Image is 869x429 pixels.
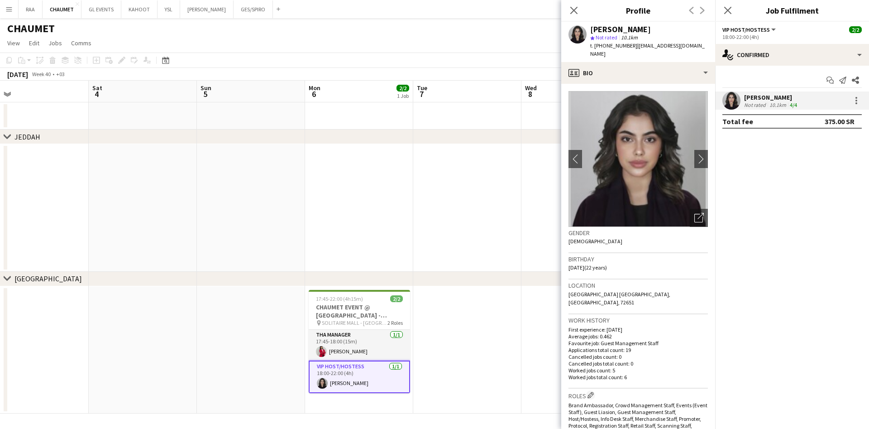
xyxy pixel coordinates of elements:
div: +03 [56,71,65,77]
span: SOLITAIRE MALL - [GEOGRAPHIC_DATA] [322,319,387,326]
span: Tue [417,84,427,92]
span: Mon [309,84,320,92]
app-skills-label: 4/4 [790,101,797,108]
div: Confirmed [715,44,869,66]
span: Not rated [596,34,617,41]
span: 8 [524,89,537,99]
a: Comms [67,37,95,49]
span: 2/2 [849,26,862,33]
span: 10.1km [619,34,640,41]
p: Cancelled jobs total count: 0 [568,360,708,367]
div: 375.00 SR [825,117,855,126]
span: 2 Roles [387,319,403,326]
a: View [4,37,24,49]
app-job-card: 17:45-22:00 (4h15m)2/2CHAUMET EVENT @ [GEOGRAPHIC_DATA] - [GEOGRAPHIC_DATA] SOLITAIRE MALL - [GEO... [309,290,410,393]
div: [GEOGRAPHIC_DATA] [14,274,82,283]
span: Sun [201,84,211,92]
span: 7 [415,89,427,99]
h3: Location [568,281,708,289]
p: Worked jobs count: 5 [568,367,708,374]
h3: Job Fulfilment [715,5,869,16]
button: [PERSON_NAME] [180,0,234,18]
h3: Gender [568,229,708,237]
span: View [7,39,20,47]
div: Total fee [722,117,753,126]
div: 1 Job [397,92,409,99]
div: JEDDAH [14,132,40,141]
div: Bio [561,62,715,84]
span: [DATE] (22 years) [568,264,607,271]
span: 17:45-22:00 (4h15m) [316,295,363,302]
span: 2/2 [396,85,409,92]
button: YSL [158,0,180,18]
a: Edit [25,37,43,49]
span: [GEOGRAPHIC_DATA] [GEOGRAPHIC_DATA], [GEOGRAPHIC_DATA], 72651 [568,291,670,306]
p: Favourite job: Guest Management Staff [568,340,708,347]
span: 6 [307,89,320,99]
span: Wed [525,84,537,92]
div: Not rated [744,101,768,108]
app-card-role: VIP Host/Hostess1/118:00-22:00 (4h)[PERSON_NAME] [309,361,410,393]
span: 4 [91,89,102,99]
span: [DEMOGRAPHIC_DATA] [568,238,622,245]
button: VIP Host/Hostess [722,26,777,33]
div: 10.1km [768,101,788,108]
app-card-role: THA Manager1/117:45-18:00 (15m)[PERSON_NAME] [309,330,410,361]
span: Jobs [48,39,62,47]
p: Average jobs: 0.462 [568,333,708,340]
div: Open photos pop-in [690,209,708,227]
h3: Birthday [568,255,708,263]
span: t. [PHONE_NUMBER] [590,42,637,49]
span: Edit [29,39,39,47]
img: Crew avatar or photo [568,91,708,227]
h1: CHAUMET [7,22,55,35]
span: Comms [71,39,91,47]
h3: Work history [568,316,708,324]
button: GL EVENTS [81,0,121,18]
p: First experience: [DATE] [568,326,708,333]
span: VIP Host/Hostess [722,26,770,33]
div: [PERSON_NAME] [744,93,799,101]
div: [DATE] [7,70,28,79]
span: 5 [199,89,211,99]
p: Cancelled jobs count: 0 [568,353,708,360]
h3: Roles [568,390,708,400]
span: 2/2 [390,295,403,302]
button: RAA [19,0,43,18]
p: Worked jobs total count: 6 [568,374,708,381]
span: Sat [92,84,102,92]
h3: CHAUMET EVENT @ [GEOGRAPHIC_DATA] - [GEOGRAPHIC_DATA] [309,303,410,319]
p: Applications total count: 19 [568,347,708,353]
button: CHAUMET [43,0,81,18]
button: KAHOOT [121,0,158,18]
button: GES/SPIRO [234,0,273,18]
span: Week 40 [30,71,53,77]
h3: Profile [561,5,715,16]
span: | [EMAIL_ADDRESS][DOMAIN_NAME] [590,42,705,57]
div: [PERSON_NAME] [590,25,651,34]
a: Jobs [45,37,66,49]
div: 18:00-22:00 (4h) [722,34,862,40]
